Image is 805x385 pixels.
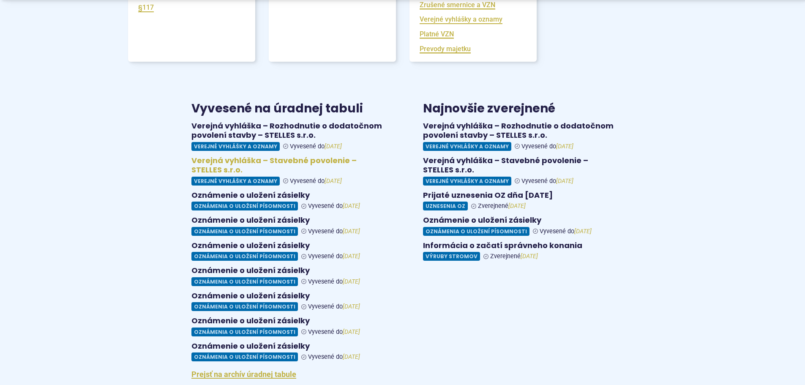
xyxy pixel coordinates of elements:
h4: Informácia o začatí správneho konania [423,241,614,251]
a: Oznámenie o uložení zásielky Oznámenia o uložení písomnosti Vyvesené do[DATE] [191,241,382,261]
a: Prijaté uznesenia OZ dňa [DATE] Uznesenia OZ Zverejnené[DATE] [423,191,614,211]
h4: Verejná vyhláška – Rozhodnutie o dodatočnom povolení stavby – STELLES s.r.o. [423,121,614,140]
a: Verejná vyhláška – Stavebné povolenie – STELLES s.r.o. Verejné vyhlášky a oznamy Vyvesené do[DATE] [191,156,382,186]
a: Oznámenie o uložení zásielky Oznámenia o uložení písomnosti Vyvesené do[DATE] [191,316,382,336]
h4: Oznámenie o uložení zásielky [191,191,382,200]
a: Verejná vyhláška – Rozhodnutie o dodatočnom povolení stavby – STELLES s.r.o. Verejné vyhlášky a o... [191,121,382,151]
a: Informácia o začatí správneho konania Výruby stromov Zverejnené[DATE] [423,241,614,261]
a: Oznámenie o uložení zásielky Oznámenia o uložení písomnosti Vyvesené do[DATE] [423,216,614,236]
h4: Oznámenie o uložení zásielky [191,216,382,225]
a: Verejná vyhláška – Rozhodnutie o dodatočnom povolení stavby – STELLES s.r.o. Verejné vyhlášky a o... [423,121,614,151]
h4: Oznámenie o uložení zásielky [191,266,382,276]
a: Platné VZN [420,29,454,39]
h4: Verejná vyhláška – Stavebné povolenie – STELLES s.r.o. [423,156,614,175]
a: Oznámenie o uložení zásielky Oznámenia o uložení písomnosti Vyvesené do[DATE] [191,216,382,236]
h3: Vyvesené na úradnej tabuli [191,102,382,115]
h4: Oznámenie o uložení zásielky [191,291,382,301]
h4: Verejná vyhláška – Stavebné povolenie – STELLES s.r.o. [191,156,382,175]
a: Oznámenie o uložení zásielky Oznámenia o uložení písomnosti Vyvesené do[DATE] [191,341,382,362]
a: Oznámenie o uložení zásielky Oznámenia o uložení písomnosti Vyvesené do[DATE] [191,191,382,211]
a: Verejná vyhláška – Stavebné povolenie – STELLES s.r.o. Verejné vyhlášky a oznamy Vyvesené do[DATE] [423,156,614,186]
a: Verejné vyhlášky a oznamy [420,14,502,24]
a: Prevody majetku [420,44,471,54]
a: Prejsť na archív úradnej tabule [191,370,296,379]
h4: Oznámenie o uložení zásielky [191,341,382,351]
a: Oznámenie o uložení zásielky Oznámenia o uložení písomnosti Vyvesené do[DATE] [191,291,382,311]
h4: Prijaté uznesenia OZ dňa [DATE] [423,191,614,200]
h4: Verejná vyhláška – Rozhodnutie o dodatočnom povolení stavby – STELLES s.r.o. [191,121,382,140]
h3: Najnovšie zverejnené [423,102,614,115]
h4: Oznámenie o uložení zásielky [191,241,382,251]
a: Oznámenie o uložení zásielky Oznámenia o uložení písomnosti Vyvesené do[DATE] [191,266,382,286]
h4: Oznámenie o uložení zásielky [423,216,614,225]
h4: Oznámenie o uložení zásielky [191,316,382,326]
